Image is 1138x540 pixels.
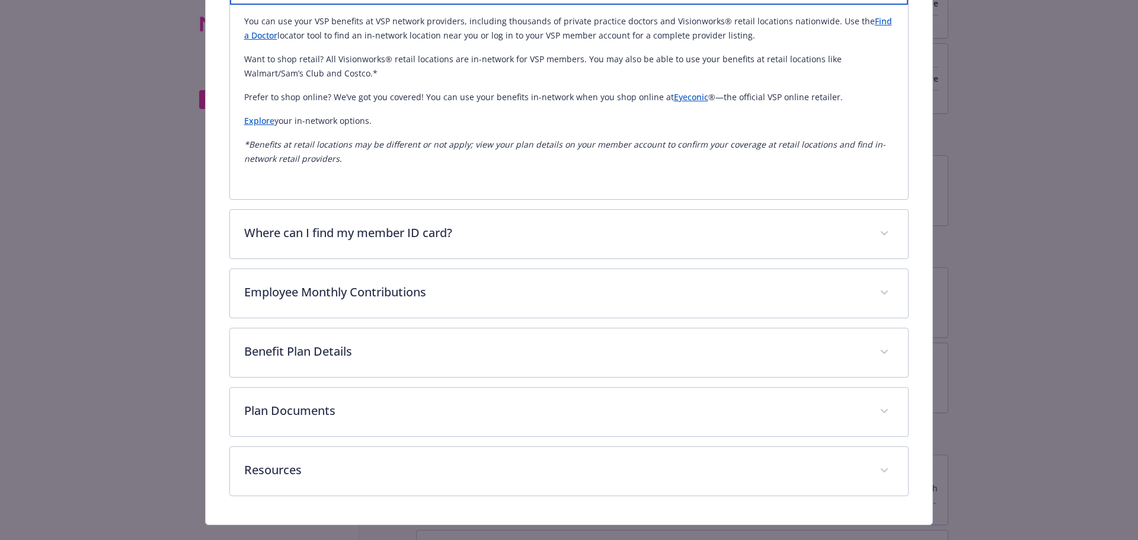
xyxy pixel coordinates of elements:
[230,269,909,318] div: Employee Monthly Contributions
[244,14,894,43] p: You can use your VSP benefits at VSP network providers, including thousands of private practice d...
[244,343,866,360] p: Benefit Plan Details
[244,90,894,104] p: Prefer to shop online? We’ve got you covered! You can use your benefits in-network when you shop ...
[244,115,274,126] a: Explore
[230,210,909,258] div: Where can I find my member ID card?
[244,139,886,164] em: *Benefits at retail locations may be different or not apply; view your plan details on your membe...
[230,388,909,436] div: Plan Documents
[244,461,866,479] p: Resources
[230,5,909,199] div: How To Find a Provider
[244,283,866,301] p: Employee Monthly Contributions
[244,114,894,128] p: your in-network options.
[674,91,708,103] a: Eyeconic
[230,447,909,496] div: Resources
[244,52,894,81] p: Want to shop retail? All Visionworks® retail locations are in-network for VSP members. You may al...
[244,224,866,242] p: Where can I find my member ID card?
[244,402,866,420] p: Plan Documents
[230,328,909,377] div: Benefit Plan Details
